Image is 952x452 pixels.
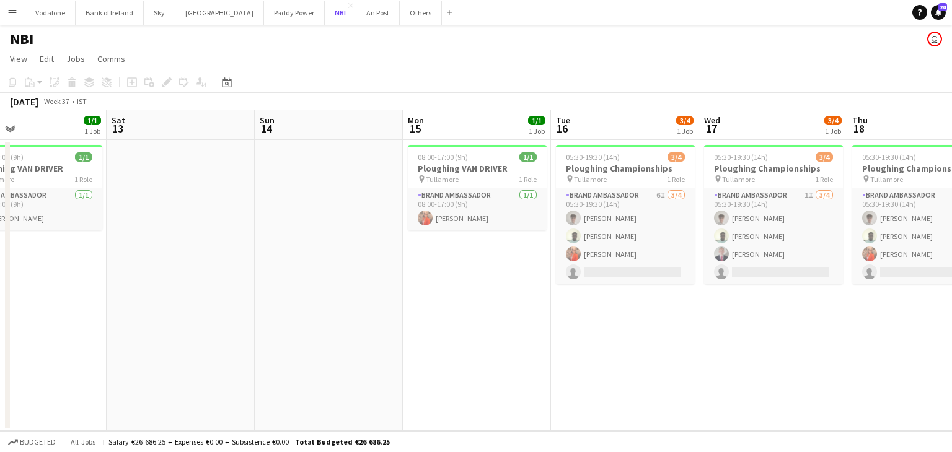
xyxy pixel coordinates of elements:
[74,175,92,184] span: 1 Role
[815,175,833,184] span: 1 Role
[704,163,843,174] h3: Ploughing Championships
[816,152,833,162] span: 3/4
[556,188,695,284] app-card-role: Brand Ambassador6I3/405:30-19:30 (14h)[PERSON_NAME][PERSON_NAME][PERSON_NAME]
[77,97,87,106] div: IST
[108,437,390,446] div: Salary €26 686.25 + Expenses €0.00 + Subsistence €0.00 =
[66,53,85,64] span: Jobs
[574,175,607,184] span: Tullamore
[92,51,130,67] a: Comms
[10,95,38,108] div: [DATE]
[400,1,442,25] button: Others
[84,116,101,125] span: 1/1
[175,1,264,25] button: [GEOGRAPHIC_DATA]
[5,51,32,67] a: View
[10,30,33,48] h1: NBI
[554,121,570,136] span: 16
[408,188,547,230] app-card-role: Brand Ambassador1/108:00-17:00 (9h)[PERSON_NAME]
[702,121,720,136] span: 17
[97,53,125,64] span: Comms
[418,152,468,162] span: 08:00-17:00 (9h)
[714,152,768,162] span: 05:30-19:30 (14h)
[264,1,325,25] button: Paddy Power
[20,438,56,446] span: Budgeted
[408,163,547,174] h3: Ploughing VAN DRIVER
[426,175,459,184] span: Tullamore
[68,437,98,446] span: All jobs
[825,126,841,136] div: 1 Job
[667,175,685,184] span: 1 Role
[112,115,125,126] span: Sat
[927,32,942,46] app-user-avatar: Katie Shovlin
[704,115,720,126] span: Wed
[528,116,545,125] span: 1/1
[704,145,843,284] app-job-card: 05:30-19:30 (14h)3/4Ploughing Championships Tullamore1 RoleBrand Ambassador1I3/405:30-19:30 (14h)...
[408,115,424,126] span: Mon
[41,97,72,106] span: Week 37
[556,115,570,126] span: Tue
[938,3,947,11] span: 20
[566,152,620,162] span: 05:30-19:30 (14h)
[408,145,547,230] app-job-card: 08:00-17:00 (9h)1/1Ploughing VAN DRIVER Tullamore1 RoleBrand Ambassador1/108:00-17:00 (9h)[PERSON...
[850,121,868,136] span: 18
[676,116,694,125] span: 3/4
[10,53,27,64] span: View
[406,121,424,136] span: 15
[258,121,275,136] span: 14
[677,126,693,136] div: 1 Job
[260,115,275,126] span: Sun
[931,5,946,20] a: 20
[722,175,755,184] span: Tullamore
[870,175,903,184] span: Tullamore
[110,121,125,136] span: 13
[61,51,90,67] a: Jobs
[668,152,685,162] span: 3/4
[556,163,695,174] h3: Ploughing Championships
[704,188,843,284] app-card-role: Brand Ambassador1I3/405:30-19:30 (14h)[PERSON_NAME][PERSON_NAME][PERSON_NAME]
[25,1,76,25] button: Vodafone
[144,1,175,25] button: Sky
[519,175,537,184] span: 1 Role
[295,437,390,446] span: Total Budgeted €26 686.25
[356,1,400,25] button: An Post
[76,1,144,25] button: Bank of Ireland
[519,152,537,162] span: 1/1
[35,51,59,67] a: Edit
[862,152,916,162] span: 05:30-19:30 (14h)
[40,53,54,64] span: Edit
[529,126,545,136] div: 1 Job
[325,1,356,25] button: NBI
[84,126,100,136] div: 1 Job
[6,435,58,449] button: Budgeted
[824,116,842,125] span: 3/4
[852,115,868,126] span: Thu
[556,145,695,284] app-job-card: 05:30-19:30 (14h)3/4Ploughing Championships Tullamore1 RoleBrand Ambassador6I3/405:30-19:30 (14h)...
[75,152,92,162] span: 1/1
